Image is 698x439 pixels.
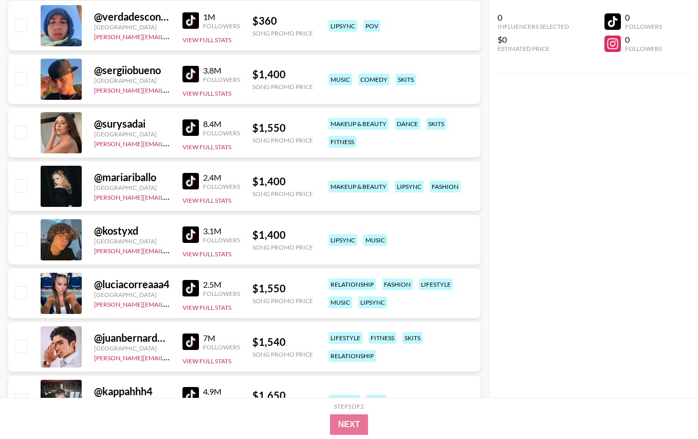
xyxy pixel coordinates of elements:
[94,191,246,201] a: [PERSON_NAME][EMAIL_ADDRESS][DOMAIN_NAME]
[94,291,170,298] div: [GEOGRAPHIC_DATA]
[328,332,362,344] div: lifestyle
[382,278,413,290] div: fashion
[94,23,170,31] div: [GEOGRAPHIC_DATA]
[252,121,313,134] div: $ 1,550
[94,237,170,245] div: [GEOGRAPHIC_DATA]
[252,229,313,241] div: $ 1,400
[252,282,313,295] div: $ 1,550
[647,388,686,427] iframe: Drift Widget Chat Controller
[94,224,170,237] div: @ kostyxd
[328,395,360,407] div: comedy
[625,34,662,45] div: 0
[94,31,295,41] a: [PERSON_NAME][EMAIL_ADDRESS][PERSON_NAME][DOMAIN_NAME]
[252,190,313,198] div: Song Promo Price
[94,77,170,84] div: [GEOGRAPHIC_DATA]
[182,250,231,258] button: View Full Stats
[498,23,569,30] div: Influencers Selected
[203,22,240,30] div: Followers
[203,129,240,137] div: Followers
[252,350,313,358] div: Song Promo Price
[498,34,569,45] div: $0
[358,74,390,85] div: comedy
[203,333,240,343] div: 7M
[395,118,420,130] div: dance
[395,181,424,192] div: lipsync
[328,296,352,308] div: music
[498,45,569,52] div: Estimated Price
[252,83,313,91] div: Song Promo Price
[94,84,246,94] a: [PERSON_NAME][EMAIL_ADDRESS][DOMAIN_NAME]
[366,395,386,407] div: skits
[396,74,416,85] div: skits
[252,175,313,188] div: $ 1,400
[182,173,199,189] img: TikTok
[182,280,199,296] img: TikTok
[625,23,662,30] div: Followers
[328,350,376,362] div: relationship
[402,332,423,344] div: skits
[328,118,389,130] div: makeup & beauty
[252,336,313,348] div: $ 1,540
[252,389,313,402] div: $ 1,650
[182,197,231,204] button: View Full Stats
[252,68,313,81] div: $ 1,400
[252,14,313,27] div: $ 360
[182,387,199,403] img: TikTok
[625,12,662,23] div: 0
[330,414,369,435] button: Next
[358,296,387,308] div: lipsync
[203,236,240,244] div: Followers
[328,74,352,85] div: music
[182,333,199,350] img: TikTok
[94,278,170,291] div: @ luciacorreaaa4
[94,64,170,77] div: @ sergiiobueno
[94,344,170,352] div: [GEOGRAPHIC_DATA]
[203,387,240,397] div: 4.9M
[430,181,461,192] div: fashion
[94,117,170,130] div: @ surysadai
[203,172,240,183] div: 2.4M
[182,12,199,29] img: TikTok
[328,181,389,192] div: makeup & beauty
[252,136,313,144] div: Song Promo Price
[182,304,231,311] button: View Full Stats
[94,298,246,308] a: [PERSON_NAME][EMAIL_ADDRESS][DOMAIN_NAME]
[203,279,240,290] div: 2.5M
[426,118,446,130] div: skits
[328,20,357,32] div: lipsync
[182,66,199,82] img: TikTok
[334,402,364,410] div: Step 1 of 2
[182,143,231,151] button: View Full Stats
[203,76,240,83] div: Followers
[625,45,662,52] div: Followers
[203,397,240,405] div: Followers
[94,10,170,23] div: @ verdadesconhatim
[94,130,170,138] div: [GEOGRAPHIC_DATA]
[203,226,240,236] div: 3.1M
[328,278,376,290] div: relationship
[363,20,380,32] div: pov
[419,278,453,290] div: lifestyle
[363,234,387,246] div: music
[182,226,199,243] img: TikTok
[94,184,170,191] div: [GEOGRAPHIC_DATA]
[203,290,240,297] div: Followers
[203,12,240,22] div: 1M
[94,352,246,362] a: [PERSON_NAME][EMAIL_ADDRESS][DOMAIN_NAME]
[328,234,357,246] div: lipsync
[94,171,170,184] div: @ mariariballo
[182,357,231,365] button: View Full Stats
[182,36,231,44] button: View Full Stats
[182,119,199,136] img: TikTok
[252,243,313,251] div: Song Promo Price
[252,297,313,305] div: Song Promo Price
[94,385,170,398] div: @ kappahhh4
[369,332,396,344] div: fitness
[203,65,240,76] div: 3.8M
[94,245,246,255] a: [PERSON_NAME][EMAIL_ADDRESS][DOMAIN_NAME]
[498,12,569,23] div: 0
[203,343,240,351] div: Followers
[182,90,231,97] button: View Full Stats
[252,29,313,37] div: Song Promo Price
[328,136,356,148] div: fitness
